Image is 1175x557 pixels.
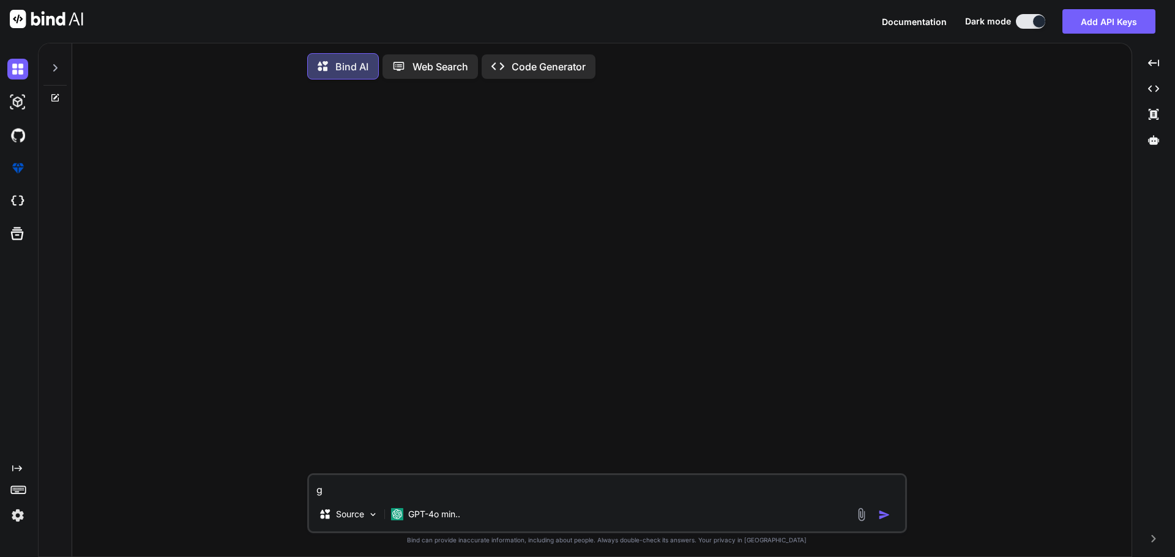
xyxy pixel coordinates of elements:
[336,508,364,520] p: Source
[10,10,83,28] img: Bind AI
[7,158,28,179] img: premium
[882,17,947,27] span: Documentation
[7,59,28,79] img: darkChat
[368,509,378,520] img: Pick Models
[512,59,586,74] p: Code Generator
[7,92,28,113] img: darkAi-studio
[412,59,468,74] p: Web Search
[391,508,403,520] img: GPT-4o mini
[1062,9,1155,34] button: Add API Keys
[7,125,28,146] img: githubDark
[878,509,890,521] img: icon
[7,505,28,526] img: settings
[882,15,947,28] button: Documentation
[335,59,368,74] p: Bind AI
[7,191,28,212] img: cloudideIcon
[965,15,1011,28] span: Dark mode
[309,475,905,497] textarea: g
[854,507,868,522] img: attachment
[307,536,907,545] p: Bind can provide inaccurate information, including about people. Always double-check its answers....
[408,508,460,520] p: GPT-4o min..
